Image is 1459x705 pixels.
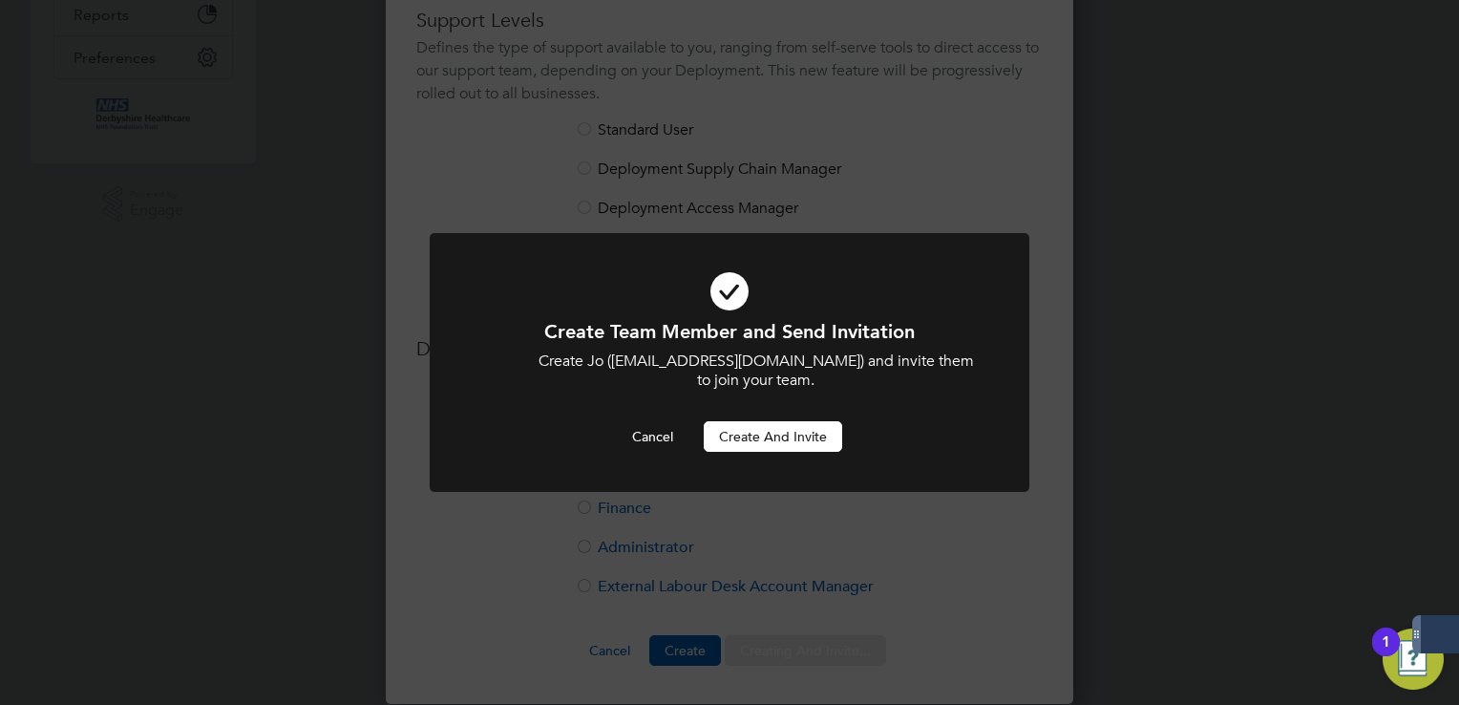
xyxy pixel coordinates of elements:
div: 1 [1382,642,1390,667]
h1: Create Team Member and Send Invitation [481,319,978,344]
p: Create Jo ([EMAIL_ADDRESS][DOMAIN_NAME]) and invite them to join your team. [534,352,978,392]
button: Create and invite [704,421,842,452]
button: Open Resource Center, 1 new notification [1383,629,1444,690]
button: Cancel [617,421,688,452]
